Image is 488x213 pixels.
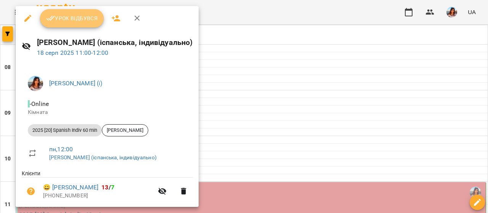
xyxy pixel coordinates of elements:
b: / [101,184,114,191]
span: 7 [111,184,114,191]
p: [PHONE_NUMBER] [43,192,153,200]
button: Урок відбувся [40,9,104,27]
a: 18 серп 2025 11:00-12:00 [37,49,109,56]
a: [PERSON_NAME] (іспанська, індивідуально) [49,154,157,160]
ul: Клієнти [22,170,193,208]
div: [PERSON_NAME] [102,124,148,136]
p: Кімната [28,109,186,116]
span: 13 [101,184,108,191]
span: Урок відбувся [46,14,98,23]
h6: [PERSON_NAME] (іспанська, індивідуально) [37,37,193,48]
img: f52eb29bec7ed251b61d9497b14fac82.jpg [28,76,43,91]
span: - Online [28,100,50,107]
a: 😀 [PERSON_NAME] [43,183,98,192]
span: 2025 [20] Spanish Indiv 60 min [28,127,102,134]
a: пн , 12:00 [49,146,73,153]
a: [PERSON_NAME] (і) [49,80,103,87]
span: [PERSON_NAME] [102,127,148,134]
button: Візит ще не сплачено. Додати оплату? [22,182,40,200]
